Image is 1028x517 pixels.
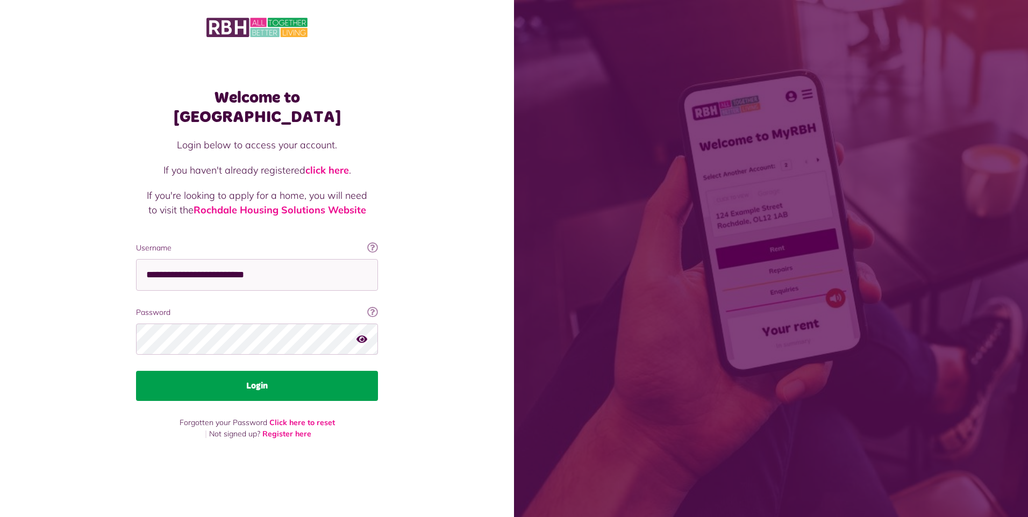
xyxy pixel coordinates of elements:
p: Login below to access your account. [147,138,367,152]
h1: Welcome to [GEOGRAPHIC_DATA] [136,88,378,127]
p: If you haven't already registered . [147,163,367,177]
label: Password [136,307,378,318]
label: Username [136,242,378,254]
a: Register here [262,429,311,439]
img: MyRBH [206,16,308,39]
button: Login [136,371,378,401]
p: If you're looking to apply for a home, you will need to visit the [147,188,367,217]
a: Click here to reset [269,418,335,427]
span: Forgotten your Password [180,418,267,427]
a: Rochdale Housing Solutions Website [194,204,366,216]
a: click here [305,164,349,176]
span: Not signed up? [209,429,260,439]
